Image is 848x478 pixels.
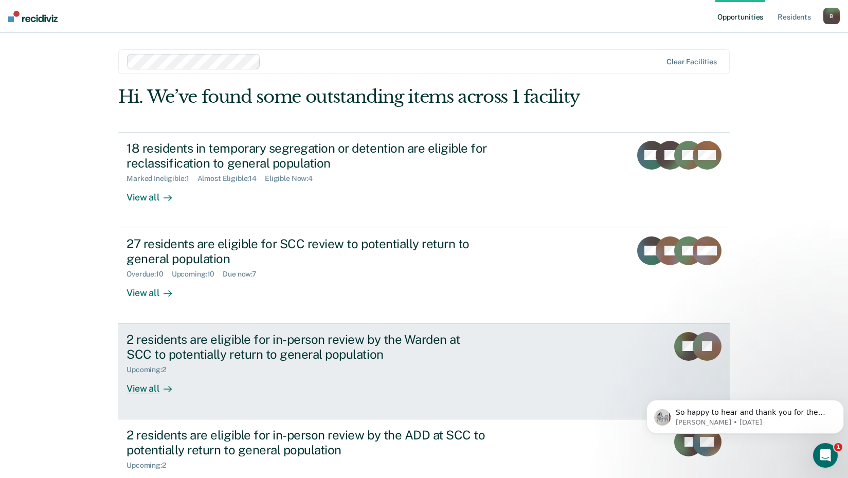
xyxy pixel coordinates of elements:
iframe: Intercom notifications message [642,378,848,450]
img: Recidiviz [8,11,58,22]
div: Upcoming : 2 [127,365,174,374]
div: 27 residents are eligible for SCC review to potentially return to general population [127,236,488,266]
div: Almost Eligible : 14 [197,174,265,183]
div: View all [127,374,184,394]
div: Eligible Now : 4 [265,174,321,183]
div: Clear facilities [666,58,717,66]
span: 1 [834,443,842,451]
div: Upcoming : 10 [172,270,223,279]
div: View all [127,183,184,203]
iframe: Intercom live chat [813,443,838,468]
div: 2 residents are eligible for in-person review by the ADD at SCC to potentially return to general ... [127,428,488,457]
div: Due now : 7 [223,270,265,279]
div: Upcoming : 2 [127,461,174,470]
a: 2 residents are eligible for in-person review by the Warden at SCC to potentially return to gener... [118,324,730,419]
div: View all [127,279,184,299]
div: 18 residents in temporary segregation or detention are eligible for reclassification to general p... [127,141,488,171]
button: B [823,8,840,24]
div: Marked Ineligible : 1 [127,174,197,183]
a: 18 residents in temporary segregation or detention are eligible for reclassification to general p... [118,132,730,228]
div: 2 residents are eligible for in-person review by the Warden at SCC to potentially return to gener... [127,332,488,362]
div: Hi. We’ve found some outstanding items across 1 facility [118,86,607,107]
div: Overdue : 10 [127,270,172,279]
a: 27 residents are eligible for SCC review to potentially return to general populationOverdue:10Upc... [118,228,730,324]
